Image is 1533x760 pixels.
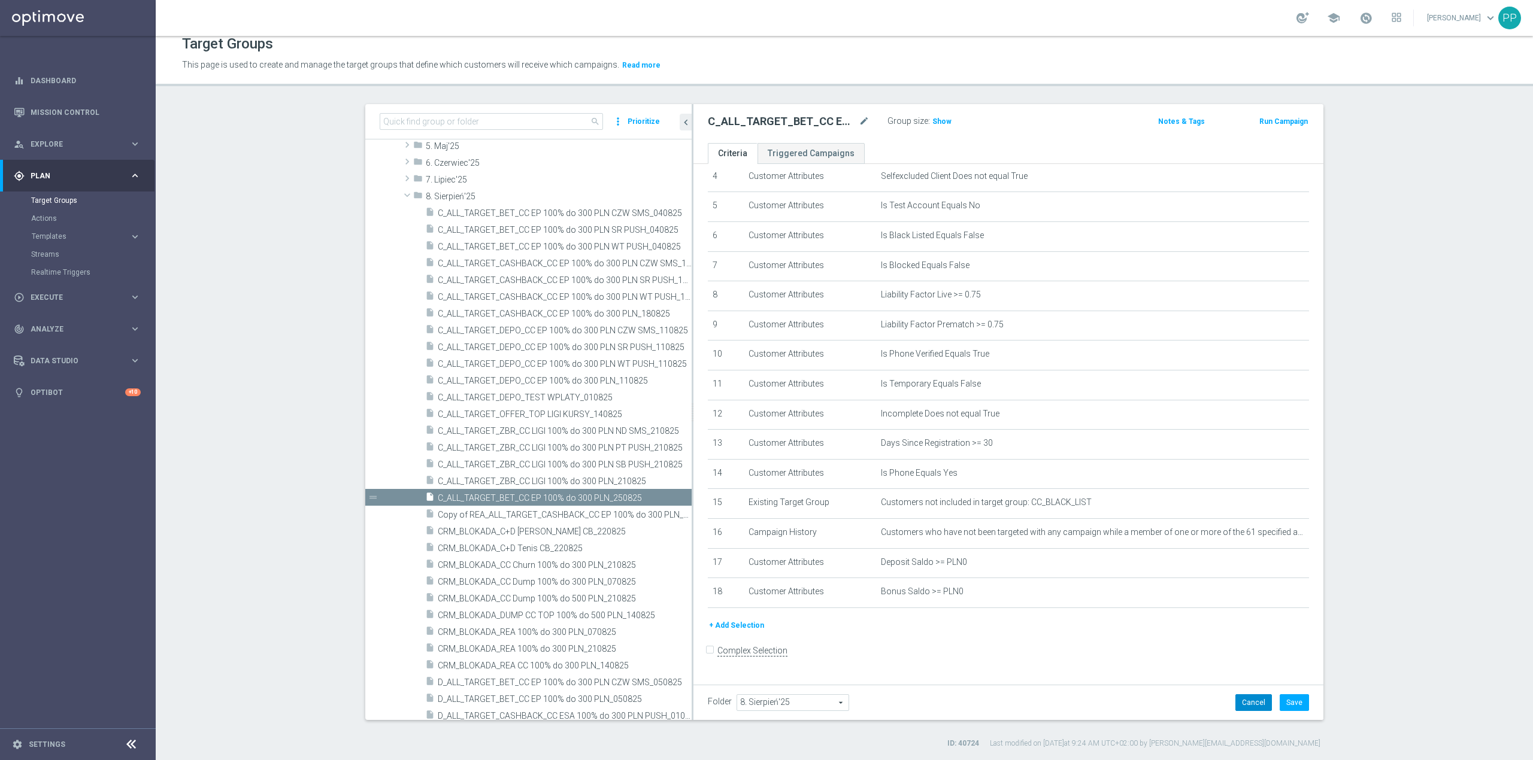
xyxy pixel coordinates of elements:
span: C_ALL_TARGET_CASHBACK_CC EP 100% do 300 PLN CZW SMS_180825 [438,259,692,269]
td: 9 [708,311,744,341]
i: keyboard_arrow_right [129,231,141,242]
span: Copy of REA_ALL_TARGET_CASHBACK_CC EP 100% do 300 PLN_180825 [438,510,692,520]
td: Customer Attributes [744,459,876,489]
i: keyboard_arrow_right [129,138,141,150]
a: Streams [31,250,125,259]
i: insert_drive_file [425,509,435,522]
button: chevron_left [680,114,692,130]
span: C_ALL_TARGET_CASHBACK_CC EP 100% do 300 PLN WT PUSH_180825 [438,292,692,302]
a: Dashboard [31,65,141,96]
div: Mission Control [14,96,141,128]
span: This page is used to create and manage the target groups that define which customers will receive... [182,60,619,69]
i: insert_drive_file [425,576,435,589]
div: Templates keyboard_arrow_right [31,232,141,241]
span: Analyze [31,326,129,333]
td: Customer Attributes [744,400,876,430]
div: Plan [14,171,129,181]
i: insert_drive_file [425,442,435,455]
label: ID: 40724 [947,738,979,749]
i: chevron_left [680,117,692,128]
i: settings [12,739,23,750]
a: Target Groups [31,196,125,205]
div: person_search Explore keyboard_arrow_right [13,139,141,149]
span: CRM_BLOKADA_DUMP CC TOP 100% do 500 PLN_140825 [438,610,692,621]
i: insert_drive_file [425,693,435,707]
span: CRM_BLOKADA_REA 100% do 300 PLN_070825 [438,627,692,637]
button: play_circle_outline Execute keyboard_arrow_right [13,293,141,302]
td: Customer Attributes [744,370,876,400]
i: insert_drive_file [425,358,435,372]
span: Is Blocked Equals False [881,260,970,270]
td: Customer Attributes [744,430,876,460]
button: Cancel [1235,694,1272,711]
i: folder [413,174,423,187]
i: insert_drive_file [425,542,435,556]
label: Folder [708,697,732,707]
div: track_changes Analyze keyboard_arrow_right [13,324,141,334]
div: PP [1498,7,1521,29]
i: insert_drive_file [425,559,435,573]
td: Customer Attributes [744,281,876,311]
td: 4 [708,162,744,192]
label: Last modified on [DATE] at 9:24 AM UTC+02:00 by [PERSON_NAME][EMAIL_ADDRESS][DOMAIN_NAME] [990,738,1320,749]
i: insert_drive_file [425,224,435,238]
i: mode_edit [859,114,869,129]
i: more_vert [612,113,624,130]
i: insert_drive_file [425,676,435,690]
div: Streams [31,245,154,263]
span: Customers who have not been targeted with any campaign while a member of one or more of the 61 sp... [881,527,1304,537]
button: Save [1280,694,1309,711]
span: Templates [32,233,117,240]
span: Deposit Saldo >= PLN0 [881,557,967,567]
span: 6. Czerwiec&#x27;25 [426,158,692,168]
i: insert_drive_file [425,391,435,405]
div: Dashboard [14,65,141,96]
span: C_ALL_TARGET_OFFER_TOP LIGI KURSY_140825 [438,409,692,419]
span: C_ALL_TARGET_BET_CC EP 100% do 300 PLN CZW SMS_040825 [438,208,692,218]
td: Customer Attributes [744,251,876,281]
a: Actions [31,214,125,223]
button: Notes & Tags [1157,115,1206,128]
span: D_ALL_TARGET_CASHBACK_CC ESA 100% do 300 PLN PUSH_010825 [438,711,692,721]
td: Customer Attributes [744,221,876,251]
span: CRM_BLOKADA_CC Dump 100% do 300 PLN_070825 [438,577,692,587]
button: equalizer Dashboard [13,76,141,86]
td: 11 [708,370,744,400]
td: 18 [708,578,744,608]
span: C_ALL_TARGET_DEPO_CC EP 100% do 300 PLN WT PUSH_110825 [438,359,692,369]
i: insert_drive_file [425,408,435,422]
label: Group size [887,116,928,126]
i: insert_drive_file [425,241,435,254]
i: equalizer [14,75,25,86]
button: Data Studio keyboard_arrow_right [13,356,141,366]
span: Plan [31,172,129,180]
i: keyboard_arrow_right [129,323,141,335]
i: folder [413,190,423,204]
td: 17 [708,548,744,578]
i: folder [413,157,423,171]
span: Incomplete Does not equal True [881,409,999,419]
div: Execute [14,292,129,303]
span: school [1327,11,1340,25]
a: Realtime Triggers [31,267,125,277]
span: C_ALL_TARGET_DEPO_TEST WPLATY_010825 [438,393,692,403]
button: lightbulb Optibot +10 [13,388,141,397]
span: C_ALL_TARGET_ZBR_CC LIGI 100% do 300 PLN_210825 [438,476,692,487]
span: D_ALL_TARGET_BET_CC EP 100% do 300 PLN_050825 [438,694,692,704]
i: insert_drive_file [425,710,435,723]
span: C_ALL_TARGET_CASHBACK_CC EP 100% do 300 PLN_180825 [438,309,692,319]
div: Optibot [14,376,141,408]
span: Is Test Account Equals No [881,200,980,211]
td: Customer Attributes [744,341,876,370]
h2: C_ALL_TARGET_BET_CC EP 100% do 300 PLN_250825 [708,114,856,129]
div: Templates [32,233,129,240]
i: insert_drive_file [425,207,435,221]
i: play_circle_outline [14,292,25,303]
span: Is Black Listed Equals False [881,230,984,241]
span: Days Since Registration >= 30 [881,438,993,448]
span: Selfexcluded Client Does not equal True [881,171,1028,181]
i: insert_drive_file [425,274,435,288]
